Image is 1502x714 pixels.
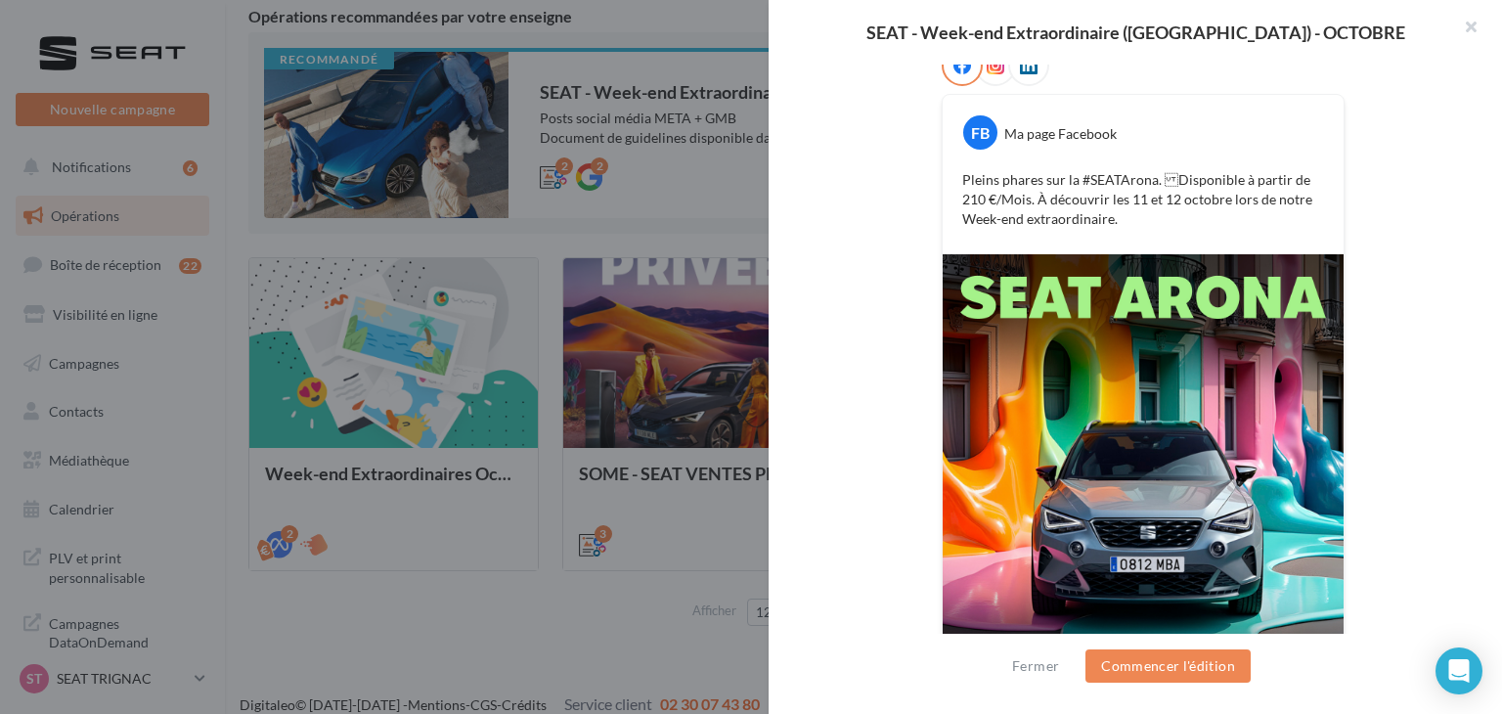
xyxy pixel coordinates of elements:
div: Ma page Facebook [1004,124,1117,144]
p: Pleins phares sur la #SEATArona. Disponible à partir de 210 €/Mois. À découvrir les 11 et 12 octo... [962,170,1324,229]
div: Open Intercom Messenger [1436,647,1482,694]
button: Fermer [1004,654,1067,678]
div: SEAT - Week-end Extraordinaire ([GEOGRAPHIC_DATA]) - OCTOBRE [800,23,1471,41]
div: FB [963,115,997,150]
button: Commencer l'édition [1085,649,1251,683]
